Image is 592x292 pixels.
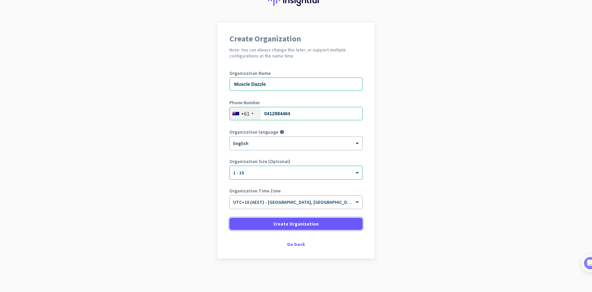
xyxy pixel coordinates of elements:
[229,107,363,120] input: 2 1234 5678
[229,218,363,230] button: Create Organization
[273,221,319,227] span: Create Organization
[229,242,363,247] div: Go back
[229,78,363,91] input: What is the name of your organization?
[280,130,284,134] i: help
[241,110,250,117] div: +61
[229,35,363,43] h1: Create Organization
[229,71,363,76] label: Organization Name
[229,130,278,134] label: Organization language
[229,159,363,164] label: Organization Size (Optional)
[229,100,363,105] label: Phone Number
[229,47,363,59] h2: Note: You can always change this later, or support multiple configurations at the same time
[229,188,363,193] label: Organization Time Zone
